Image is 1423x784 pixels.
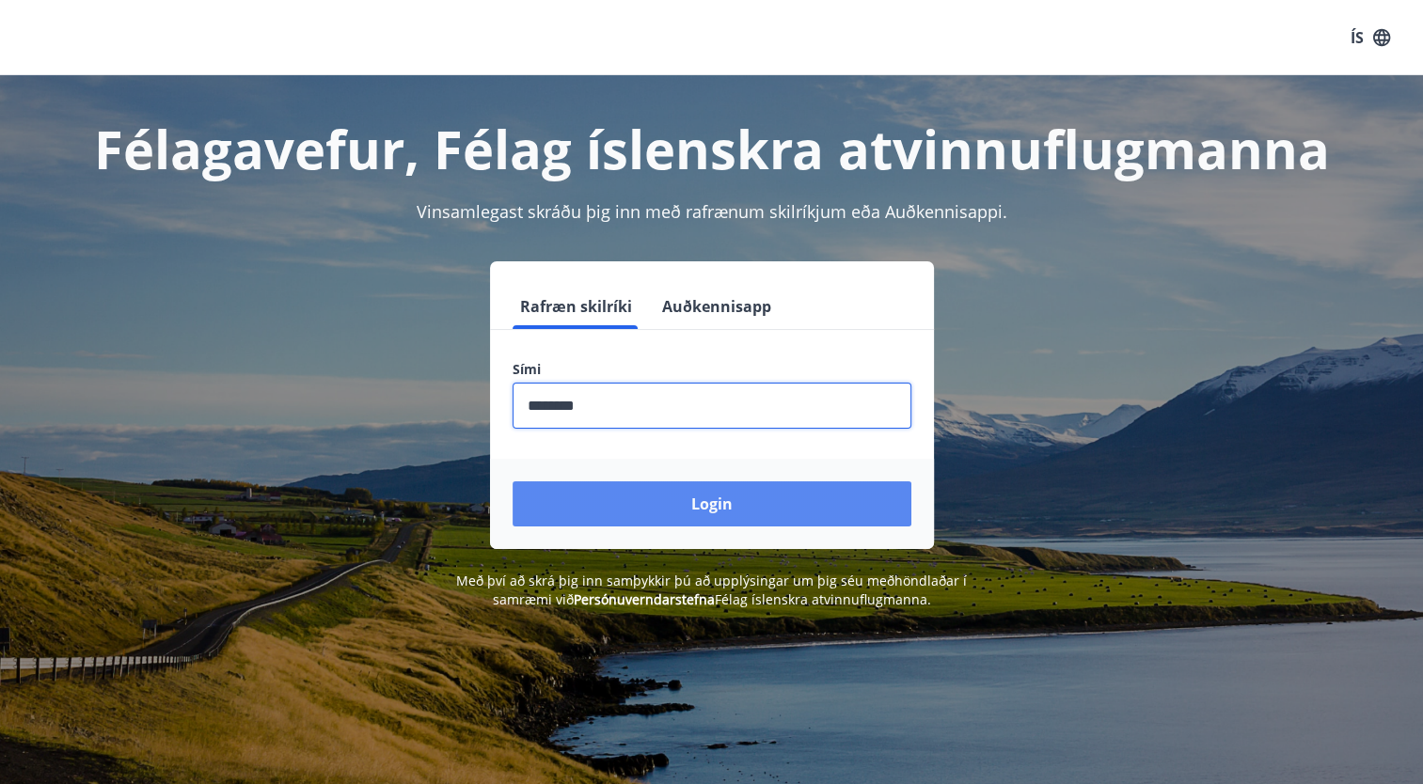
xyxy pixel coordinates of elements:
a: Persónuverndarstefna [574,590,715,608]
button: ÍS [1340,21,1400,55]
button: Rafræn skilríki [513,284,640,329]
h1: Félagavefur, Félag íslenskra atvinnuflugmanna [57,113,1367,184]
button: Auðkennisapp [655,284,779,329]
span: Með því að skrá þig inn samþykkir þú að upplýsingar um þig séu meðhöndlaðar í samræmi við Félag í... [456,572,967,608]
button: Login [513,481,911,526]
label: Sími [513,360,911,379]
span: Vinsamlegast skráðu þig inn með rafrænum skilríkjum eða Auðkennisappi. [417,200,1007,223]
